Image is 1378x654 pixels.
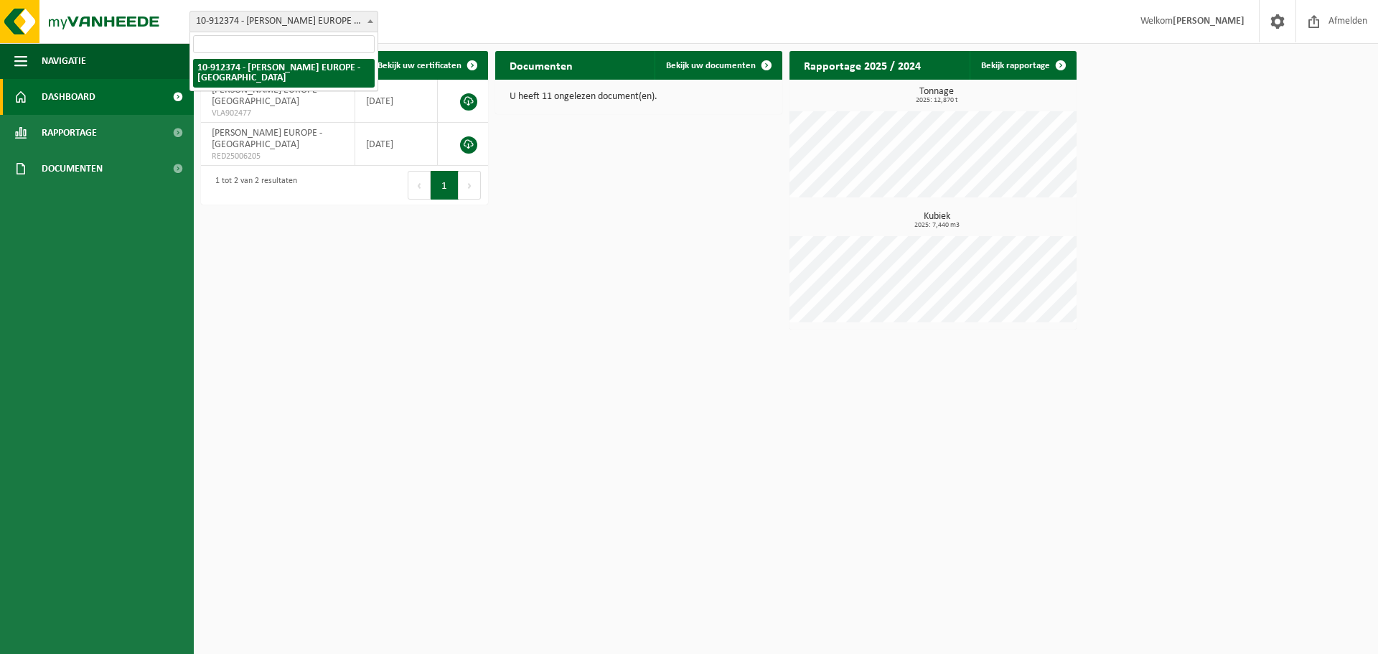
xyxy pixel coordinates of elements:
[212,85,322,107] span: [PERSON_NAME] EUROPE - [GEOGRAPHIC_DATA]
[193,59,375,88] li: 10-912374 - [PERSON_NAME] EUROPE - [GEOGRAPHIC_DATA]
[378,61,461,70] span: Bekijk uw certificaten
[208,169,297,201] div: 1 tot 2 van 2 resultaten
[212,108,344,119] span: VLA902477
[970,51,1075,80] a: Bekijk rapportage
[212,128,322,150] span: [PERSON_NAME] EUROPE - [GEOGRAPHIC_DATA]
[495,51,587,79] h2: Documenten
[189,11,378,32] span: 10-912374 - FIKE EUROPE - HERENTALS
[789,51,935,79] h2: Rapportage 2025 / 2024
[459,171,481,200] button: Next
[42,43,86,79] span: Navigatie
[190,11,378,32] span: 10-912374 - FIKE EUROPE - HERENTALS
[366,51,487,80] a: Bekijk uw certificaten
[355,80,438,123] td: [DATE]
[655,51,781,80] a: Bekijk uw documenten
[797,222,1077,229] span: 2025: 7,440 m3
[797,212,1077,229] h3: Kubiek
[797,87,1077,104] h3: Tonnage
[355,123,438,166] td: [DATE]
[408,171,431,200] button: Previous
[42,115,97,151] span: Rapportage
[42,151,103,187] span: Documenten
[510,92,768,102] p: U heeft 11 ongelezen document(en).
[431,171,459,200] button: 1
[42,79,95,115] span: Dashboard
[797,97,1077,104] span: 2025: 12,870 t
[666,61,756,70] span: Bekijk uw documenten
[1173,16,1245,27] strong: [PERSON_NAME]
[212,151,344,162] span: RED25006205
